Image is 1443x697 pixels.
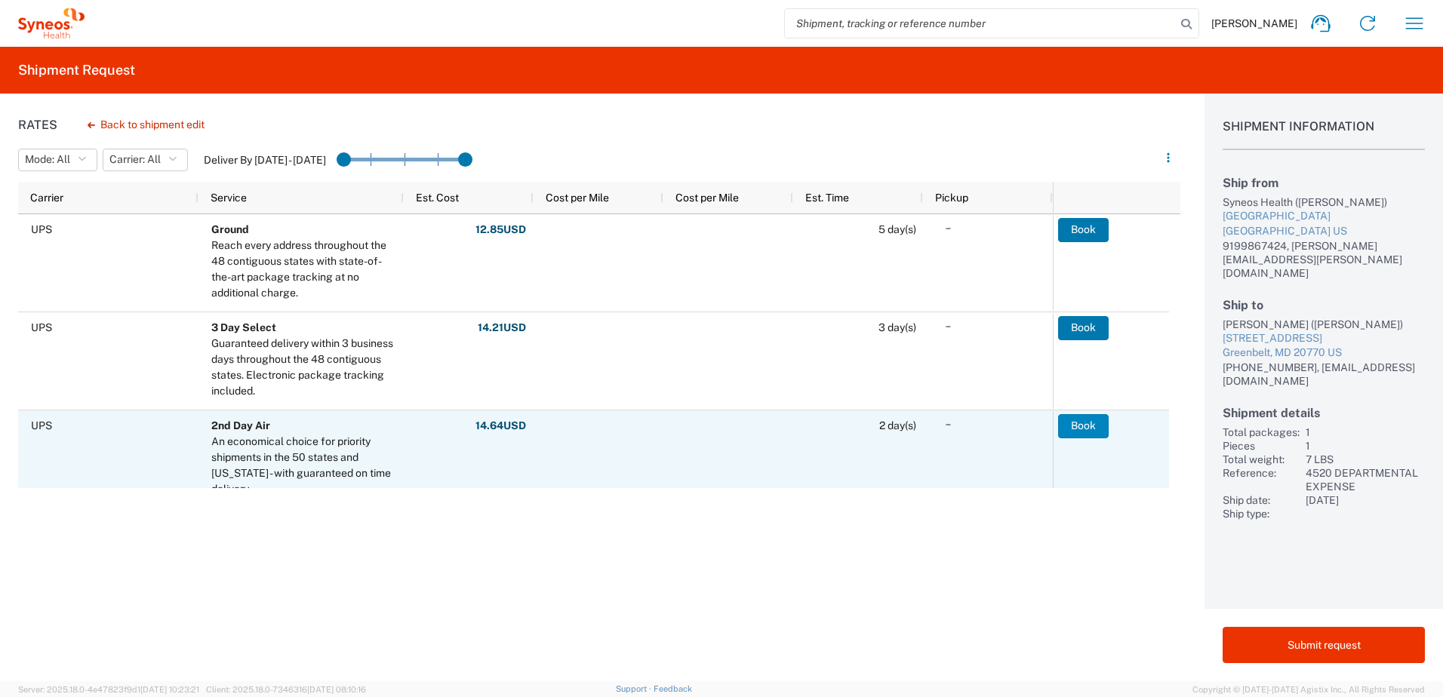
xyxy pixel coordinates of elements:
span: Copyright © [DATE]-[DATE] Agistix Inc., All Rights Reserved [1192,683,1425,696]
a: [GEOGRAPHIC_DATA][GEOGRAPHIC_DATA] US [1223,209,1425,238]
div: 4520 DEPARTMENTAL EXPENSE [1306,466,1425,493]
b: Ground [211,223,249,235]
span: UPS [31,419,52,431]
h1: Rates [18,118,57,132]
button: Book [1058,218,1109,242]
span: UPS [31,223,52,235]
div: 9199867424, [PERSON_NAME][EMAIL_ADDRESS][PERSON_NAME][DOMAIN_NAME] [1223,239,1425,280]
button: 12.85USD [475,218,527,242]
span: UPS [31,321,52,333]
div: [GEOGRAPHIC_DATA] US [1223,224,1425,239]
span: Carrier: All [109,152,161,167]
div: 7 LBS [1306,453,1425,466]
div: 1 [1306,439,1425,453]
strong: 14.64 USD [475,419,526,433]
button: Mode: All [18,149,97,171]
button: Back to shipment edit [75,112,217,138]
span: Pickup [935,192,968,204]
h2: Ship from [1223,176,1425,190]
span: Carrier [30,192,63,204]
span: Cost per Mile [546,192,609,204]
div: Greenbelt, MD 20770 US [1223,345,1425,361]
span: [PERSON_NAME] [1211,17,1297,30]
button: Submit request [1223,627,1425,663]
span: Server: 2025.18.0-4e47823f9d1 [18,685,199,694]
div: Pieces [1223,439,1300,453]
div: Reach every address throughout the 48 contiguous states with state-of-the-art package tracking at... [211,238,397,301]
a: Support [616,684,654,693]
h2: Shipment details [1223,406,1425,420]
span: [DATE] 10:23:21 [140,685,199,694]
span: Client: 2025.18.0-7346316 [206,685,366,694]
button: Carrier: All [103,149,188,171]
span: Est. Time [805,192,849,204]
div: Guaranteed delivery within 3 business days throughout the 48 contiguous states. Electronic packag... [211,336,397,399]
span: Service [211,192,247,204]
div: 1 [1306,425,1425,439]
span: Mode: All [25,152,70,167]
input: Shipment, tracking or reference number [785,9,1176,38]
span: [DATE] 08:10:16 [307,685,366,694]
div: [GEOGRAPHIC_DATA] [1223,209,1425,224]
div: An economical choice for priority shipments in the 50 states and Puerto Rico - with guaranteed on... [211,434,397,497]
div: Ship type: [1223,507,1300,520]
strong: 12.85 USD [475,223,526,237]
span: Cost per Mile [675,192,739,204]
div: Reference: [1223,466,1300,493]
a: [STREET_ADDRESS]Greenbelt, MD 20770 US [1223,331,1425,361]
h2: Ship to [1223,298,1425,312]
button: Book [1058,414,1109,438]
div: Total weight: [1223,453,1300,466]
span: Est. Cost [416,192,459,204]
div: Total packages: [1223,425,1300,439]
div: [PHONE_NUMBER], [EMAIL_ADDRESS][DOMAIN_NAME] [1223,361,1425,388]
strong: 14.21 USD [478,321,526,335]
label: Deliver By [DATE] - [DATE] [204,153,326,167]
b: 2nd Day Air [211,419,270,431]
h1: Shipment Information [1223,119,1425,150]
h2: Shipment Request [18,61,135,79]
span: 2 day(s) [879,419,916,431]
div: Syneos Health ([PERSON_NAME]) [1223,195,1425,209]
span: 5 day(s) [878,223,916,235]
b: 3 Day Select [211,321,276,333]
a: Feedback [654,684,692,693]
div: [PERSON_NAME] ([PERSON_NAME]) [1223,318,1425,331]
button: 14.64USD [475,414,527,438]
div: [DATE] [1306,493,1425,507]
span: 3 day(s) [878,321,916,333]
div: Ship date: [1223,493,1300,507]
div: [STREET_ADDRESS] [1223,331,1425,346]
button: 14.21USD [477,316,527,340]
button: Book [1058,316,1109,340]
